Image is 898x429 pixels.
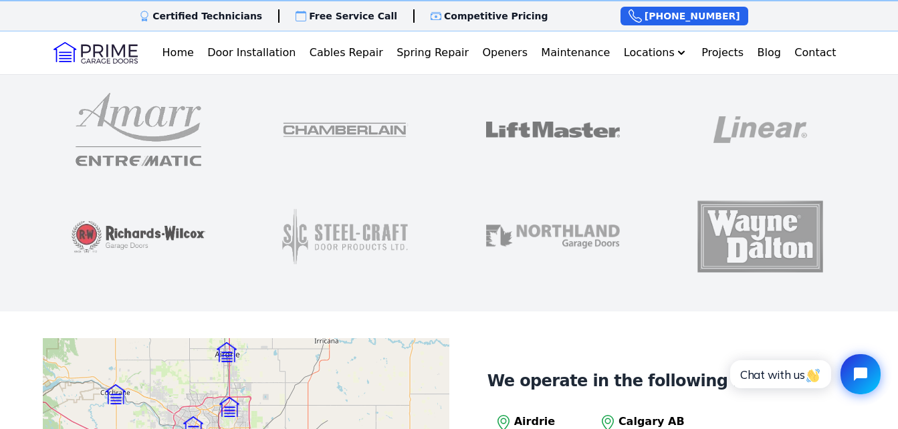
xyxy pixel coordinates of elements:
img: Marker [106,384,126,404]
a: Home [157,39,199,66]
a: Spring Repair [391,39,474,66]
p: Free Service Call [309,9,397,23]
img: steel-craft garage [279,183,413,290]
a: Projects [696,39,749,66]
img: clopay garage [486,76,620,183]
img: clopay garage [693,76,827,183]
a: Cables Repair [304,39,388,66]
p: Certified Technicians [152,9,262,23]
h4: We operate in the following locations: [487,371,818,391]
a: Contact [789,39,841,66]
a: Openers [477,39,533,66]
img: amarr garage doors [72,76,205,183]
button: Locations [619,39,693,66]
a: [PHONE_NUMBER] [621,7,748,25]
img: clopay garage [693,183,827,290]
p: Competitive Pricing [444,9,548,23]
img: Northland doors [486,183,620,290]
img: RW garage doors [72,183,205,290]
a: Maintenance [536,39,615,66]
iframe: Tidio Chat [715,343,892,406]
img: Logo [53,42,138,63]
img: Marker [217,342,237,362]
a: Door Installation [202,39,301,66]
a: Blog [752,39,786,66]
img: clopay garage [279,76,413,183]
img: Marker [219,397,239,417]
